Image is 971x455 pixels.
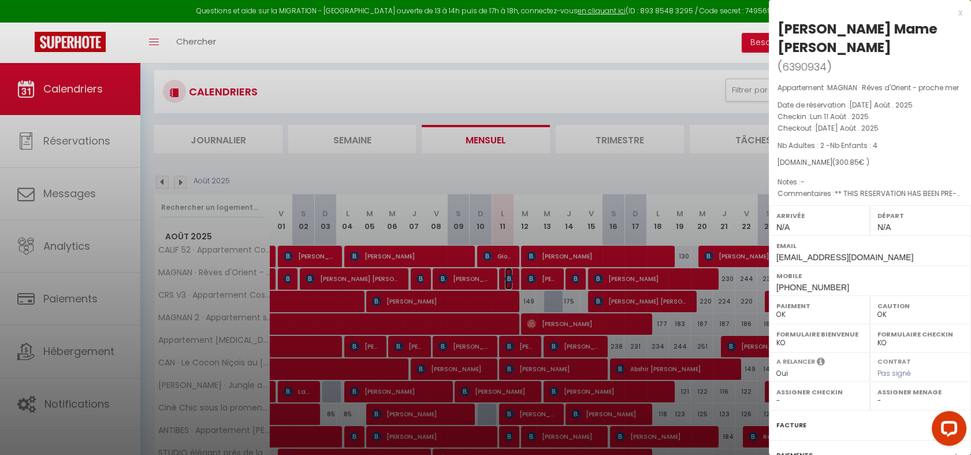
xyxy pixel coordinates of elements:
label: Facture [776,419,806,431]
span: [EMAIL_ADDRESS][DOMAIN_NAME] [776,253,913,262]
span: [DATE] Août . 2025 [815,123,879,133]
span: 6390934 [782,60,827,74]
span: MAGNAN · Rêves d'Orient - proche mer [827,83,959,93]
span: N/A [877,223,891,232]
label: Formulaire Bienvenue [776,328,862,340]
label: A relancer [776,357,815,367]
span: N/A [776,223,790,232]
label: Formulaire Checkin [877,328,963,340]
span: - [801,177,805,187]
span: Pas signé [877,368,911,378]
label: Caution [877,300,963,312]
p: Notes : [777,176,962,188]
label: Mobile [776,270,963,282]
div: x [769,6,962,20]
p: Appartement : [777,82,962,94]
label: Email [776,240,963,251]
span: [DATE] Août . 2025 [849,100,913,110]
i: Sélectionner OUI si vous souhaiter envoyer les séquences de messages post-checkout [817,357,825,369]
label: Contrat [877,357,911,364]
span: 300.85 [835,157,859,167]
span: Lun 11 Août . 2025 [810,112,869,121]
span: Nb Adultes : 2 - [777,140,877,150]
label: Assigner Checkin [776,386,862,398]
p: Checkin : [777,111,962,123]
span: ( ) [777,58,832,75]
span: [PHONE_NUMBER] [776,283,849,292]
span: Nb Enfants : 4 [830,140,877,150]
label: Départ [877,210,963,221]
label: Paiement [776,300,862,312]
p: Commentaires : [777,188,962,199]
div: [PERSON_NAME] Mame [PERSON_NAME] [777,20,962,57]
div: [DOMAIN_NAME] [777,157,962,168]
span: ( € ) [832,157,869,167]
p: Checkout : [777,123,962,134]
label: Arrivée [776,210,862,221]
label: Assigner Menage [877,386,963,398]
p: Date de réservation : [777,99,962,111]
iframe: LiveChat chat widget [922,406,971,455]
